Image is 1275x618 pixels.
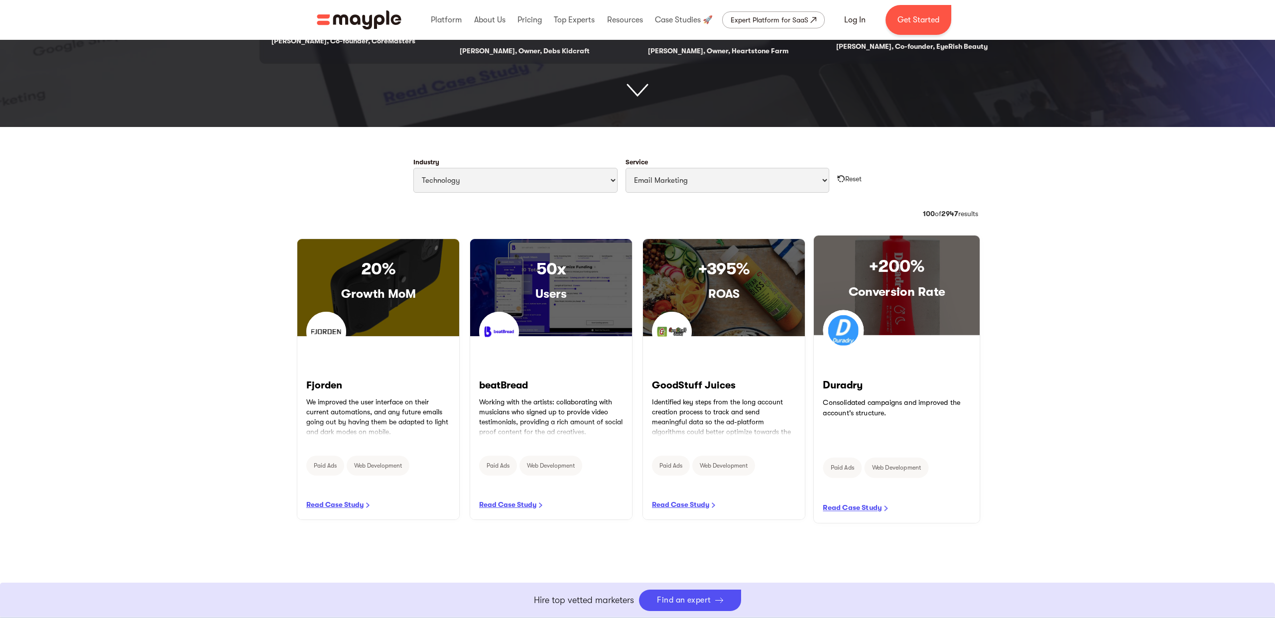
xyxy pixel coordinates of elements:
[814,284,980,299] h3: Conversion Rate
[837,175,845,183] img: reset all filters
[470,239,632,337] a: 50xUsers
[643,286,805,301] h3: ROAS
[605,4,645,36] div: Resources
[722,11,825,28] a: Expert Platform for SaaS
[657,596,711,605] div: Find an expert
[297,239,459,337] a: 20%Growth MoM
[643,239,805,337] a: +395%ROAS
[886,5,951,35] a: Get Started
[643,259,805,278] h3: +395%
[551,4,597,36] div: Top Experts
[845,174,862,184] div: Reset
[534,594,634,607] p: Hire top vetted marketers
[271,36,451,46] div: [PERSON_NAME], Co-founder, CoreMasters
[470,259,632,278] h3: 50x
[923,210,935,218] strong: 100
[428,4,464,36] div: Platform
[836,41,1008,51] div: [PERSON_NAME], Co-founder, EyeRish Beauty
[317,10,401,29] img: Mayple logo
[413,159,618,165] label: Industry
[648,46,827,56] div: [PERSON_NAME], Owner, Heartstone Farm
[626,159,830,165] label: Service
[470,286,632,301] h3: Users
[297,151,978,201] form: Filter Cases Form
[472,4,508,36] div: About Us
[832,8,878,32] a: Log In
[297,286,459,301] h3: Growth MoM
[941,210,958,218] strong: 2947
[515,4,544,36] div: Pricing
[460,46,639,56] div: [PERSON_NAME], Owner, Debs Kidcraft
[317,10,401,29] a: home
[731,14,808,26] div: Expert Platform for SaaS
[814,236,980,336] a: +200%Conversion Rate
[923,209,978,219] div: of results
[814,256,980,275] h3: +200%
[297,259,459,278] h3: 20%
